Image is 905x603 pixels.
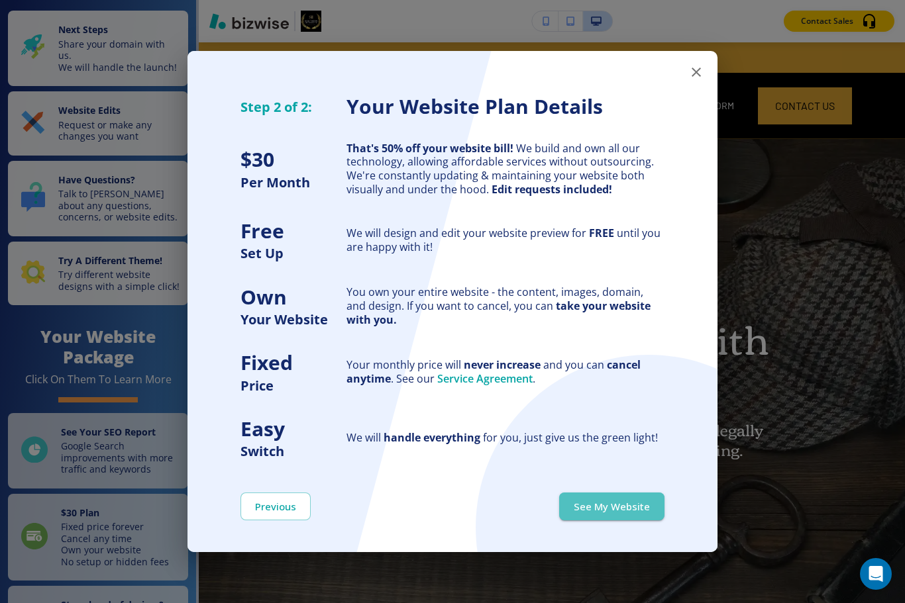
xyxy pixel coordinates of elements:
h5: Step 2 of 2: [240,98,346,116]
h5: Switch [240,442,346,460]
div: Your monthly price will and you can . See our . [346,358,665,386]
strong: Easy [240,415,285,442]
button: See My Website [559,492,665,520]
div: We will design and edit your website preview for until you are happy with it! [346,226,665,254]
div: Open Intercom Messenger [860,558,892,590]
div: You own your entire website - the content, images, domain, and design. If you want to cancel, you... [346,285,665,326]
strong: $ 30 [240,146,274,173]
div: We will for you, just give us the green light! [346,431,665,445]
h5: Per Month [240,173,346,191]
h5: Your Website [240,310,346,328]
button: Previous [240,492,311,520]
div: We build and own all our technology, allowing affordable services without outsourcing. We're cons... [346,142,665,197]
h3: Your Website Plan Details [346,93,665,120]
strong: Edit requests included! [492,182,612,197]
strong: Fixed [240,349,293,376]
a: Service Agreement [437,371,533,386]
strong: handle everything [384,430,480,445]
strong: Own [240,283,287,310]
h5: Set Up [240,244,346,262]
strong: never increase [464,357,541,372]
strong: cancel anytime [346,357,641,386]
strong: That's 50% off your website bill! [346,141,513,156]
strong: take your website with you. [346,299,651,327]
strong: FREE [589,226,614,240]
strong: Free [240,217,284,244]
h5: Price [240,377,346,394]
